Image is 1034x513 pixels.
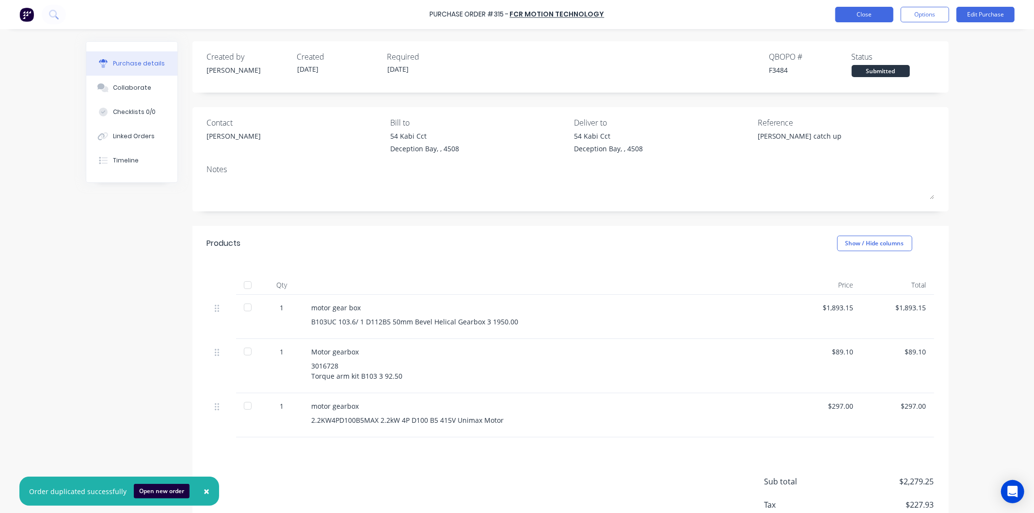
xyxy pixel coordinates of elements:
[86,51,177,76] button: Purchase details
[574,144,643,154] div: Deception Bay, , 4508
[796,347,854,357] div: $89.10
[852,51,934,63] div: Status
[207,117,383,128] div: Contact
[835,7,893,22] button: Close
[796,401,854,411] div: $297.00
[956,7,1015,22] button: Edit Purchase
[194,480,219,503] button: Close
[758,117,934,128] div: Reference
[86,76,177,100] button: Collaborate
[312,303,781,313] div: motor gear box
[134,484,190,498] button: Open new order
[86,124,177,148] button: Linked Orders
[113,59,165,68] div: Purchase details
[901,7,949,22] button: Options
[769,51,852,63] div: QBO PO #
[510,10,604,19] a: FCR Motion Technology
[837,236,912,251] button: Show / Hide columns
[789,275,861,295] div: Price
[207,131,261,141] div: [PERSON_NAME]
[207,65,289,75] div: [PERSON_NAME]
[207,163,934,175] div: Notes
[297,51,380,63] div: Created
[387,51,470,63] div: Required
[207,238,241,249] div: Products
[758,131,879,153] textarea: [PERSON_NAME] catch up
[869,401,926,411] div: $297.00
[869,303,926,313] div: $1,893.15
[19,7,34,22] img: Factory
[390,117,567,128] div: Bill to
[390,144,459,154] div: Deception Bay, , 4508
[312,415,781,425] div: 2.2KW4PD100B5MAX 2.2kW 4P D100 B5 415V Unimax Motor
[764,499,837,511] span: Tax
[764,476,837,487] span: Sub total
[852,65,910,77] div: Submitted
[837,499,934,511] span: $227.93
[113,83,151,92] div: Collaborate
[390,131,459,141] div: 54 Kabi Cct
[869,347,926,357] div: $89.10
[268,401,296,411] div: 1
[837,476,934,487] span: $2,279.25
[769,65,852,75] div: F3484
[268,347,296,357] div: 1
[204,484,209,498] span: ×
[796,303,854,313] div: $1,893.15
[260,275,304,295] div: Qty
[312,317,781,327] div: B103UC 103.6/ 1 D112B5 50mm Bevel Helical Gearbox 3 1950.00
[312,347,781,357] div: Motor gearbox
[312,361,781,381] div: 3016728 Torque arm kit B103 3 92.50
[113,156,139,165] div: Timeline
[207,51,289,63] div: Created by
[29,486,127,497] div: Order duplicated successfully
[574,117,750,128] div: Deliver to
[1001,480,1024,503] div: Open Intercom Messenger
[113,132,155,141] div: Linked Orders
[312,401,781,411] div: motor gearbox
[86,148,177,173] button: Timeline
[268,303,296,313] div: 1
[574,131,643,141] div: 54 Kabi Cct
[86,100,177,124] button: Checklists 0/0
[861,275,934,295] div: Total
[113,108,156,116] div: Checklists 0/0
[430,10,509,20] div: Purchase Order #315 -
